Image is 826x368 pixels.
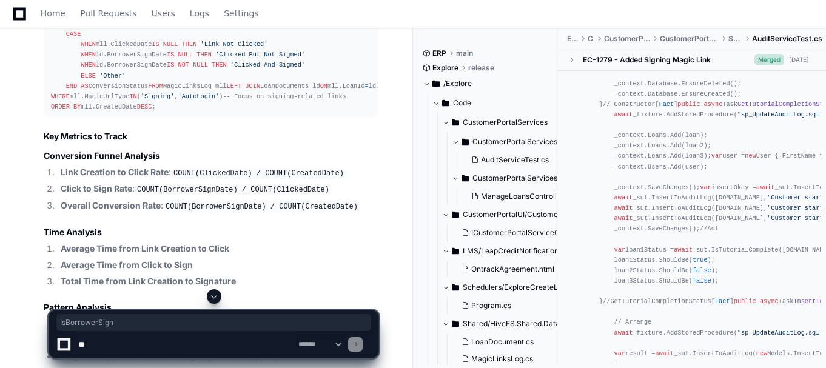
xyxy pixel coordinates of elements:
span: /Explore [443,79,472,89]
span: DESC [137,103,152,110]
strong: Total Time from Link Creation to Signature [61,276,236,286]
span: public [677,101,700,108]
span: CustomerPortalServices.Tests/Services [472,137,577,147]
span: await [614,204,633,212]
span: = [365,82,369,90]
span: await [614,215,633,222]
span: JOIN [245,82,260,90]
button: OntrackAgreement.html [457,261,560,278]
span: true [693,256,708,264]
span: ON [320,82,327,90]
span: Code [588,34,594,44]
button: LMS/LeapCreditNotifications/Models [442,241,568,261]
span: IN [129,93,136,100]
span: Pull Requests [80,10,136,17]
svg: Directory [462,135,469,149]
svg: Directory [432,76,440,91]
h3: Conversion Funnel Analysis [44,150,378,162]
span: CASE [66,30,81,38]
button: CustomerPortalServices.Tests/Services [452,132,577,152]
svg: Directory [442,96,449,110]
span: AS [81,82,88,90]
span: Services [728,34,742,44]
span: WHEN [81,41,96,48]
span: Logs [190,10,209,17]
span: var [614,246,625,253]
strong: Click to Sign Rate [61,183,132,193]
span: main [456,49,473,58]
span: IS [152,41,159,48]
span: 'Clicked But Not Signed' [215,51,305,58]
span: async [704,101,723,108]
span: THEN [182,41,197,48]
span: var [711,152,722,159]
span: NOT NULL [178,61,208,69]
div: EC-1279 - Added Signing Magic Link [583,55,711,65]
span: Home [41,10,65,17]
svg: Directory [452,244,459,258]
span: "sp_UpdateAuditLog.sql" [737,111,824,118]
span: 'Other' [99,72,126,79]
span: Fact [659,101,674,108]
span: release [468,63,494,73]
span: CustomerPortalUI/CustomerPortalUI/ServiceClients [463,210,568,219]
span: LMS/LeapCreditNotifications/Models [463,246,568,256]
span: CustomerPortalServices [604,34,650,44]
svg: Directory [452,115,459,130]
span: CustomerPortalServices/Controllers [472,173,577,183]
button: Schedulers/ExploreCreateLoanDoc [442,278,568,297]
button: CustomerPortalServices/Controllers [452,169,577,188]
span: END [66,82,77,90]
span: THEN [196,51,212,58]
button: ManageLoansController.cs [466,188,573,205]
strong: Link Creation to Click Rate [61,167,169,177]
button: CustomerPortalServices [442,113,568,132]
span: ManageLoansController.cs [481,192,573,201]
span: Explore [432,63,458,73]
span: Explore [567,34,578,44]
span: await [614,111,633,118]
span: //Act [700,225,719,232]
svg: Directory [452,280,459,295]
span: Schedulers/ExploreCreateLoanDoc [463,283,568,292]
li: : [57,199,378,213]
span: IS [167,61,174,69]
span: NULL [178,51,193,58]
li: : [57,166,378,180]
span: Settings [224,10,258,17]
div: [DATE] [789,55,809,64]
span: THEN [212,61,227,69]
span: WHEN [81,61,96,69]
span: await [756,184,775,191]
span: CustomerPortalServices.Tests [660,34,719,44]
button: ICustomerPortalServiceClient.cs [457,224,570,241]
span: WHEN [81,51,96,58]
span: AuditServiceTest.cs [752,34,822,44]
span: 'AutoLogin' [178,93,220,100]
span: CustomerPortalServices [463,118,548,127]
code: COUNT(BorrowerSignDate) / COUNT(ClickedDate) [135,184,332,195]
span: new [745,152,756,159]
span: await [614,194,633,201]
button: AuditServiceTest.cs [466,152,570,169]
span: ERP [432,49,446,58]
span: false [693,277,711,284]
span: false [693,267,711,274]
button: Code [432,93,558,113]
span: ICustomerPortalServiceClient.cs [471,228,584,238]
span: BY [73,103,81,110]
li: : [57,182,378,196]
strong: Average Time from Link Creation to Click [61,243,229,253]
span: ELSE [81,72,96,79]
strong: Overall Conversion Rate [61,200,161,210]
h2: Key Metrics to Track [44,130,378,142]
button: /Explore [423,74,548,93]
strong: Average Time from Click to Sign [61,259,193,270]
span: -- Focus on signing-related links [223,93,346,100]
span: var [700,184,711,191]
span: Users [152,10,175,17]
span: OntrackAgreement.html [471,264,554,274]
span: await [674,246,693,253]
span: 'Signing' [141,93,174,100]
span: 'Link Not Clicked' [201,41,268,48]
